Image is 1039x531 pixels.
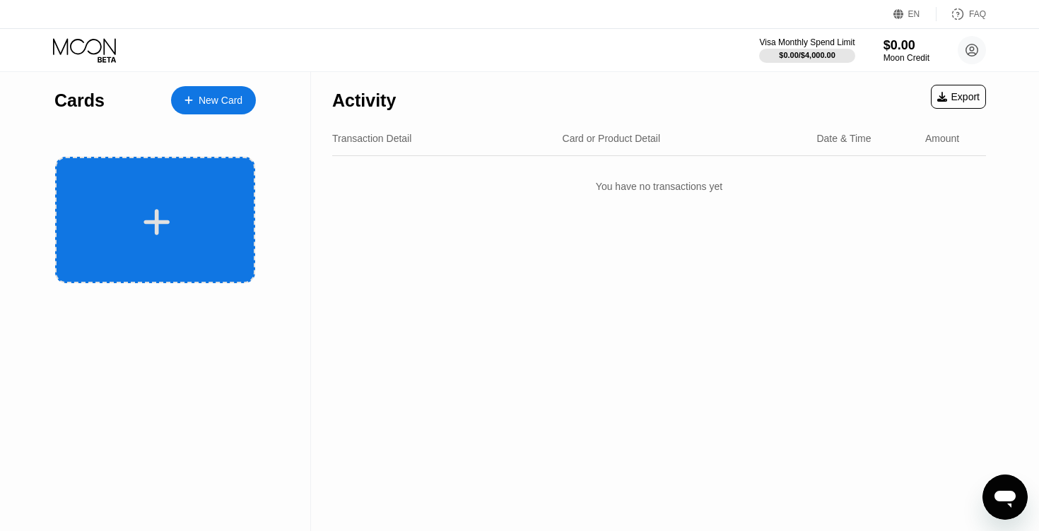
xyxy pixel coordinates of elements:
div: Export [931,85,986,109]
div: $0.00 / $4,000.00 [779,51,835,59]
div: $0.00Moon Credit [884,38,929,63]
div: FAQ [969,9,986,19]
div: Card or Product Detail [563,133,661,144]
div: FAQ [937,7,986,21]
div: Transaction Detail [332,133,411,144]
div: You have no transactions yet [332,167,986,206]
div: $0.00 [884,38,929,53]
div: EN [908,9,920,19]
div: EN [893,7,937,21]
div: New Card [171,86,256,114]
iframe: Button to launch messaging window [982,475,1028,520]
div: Visa Monthly Spend Limit [759,37,855,47]
div: Date & Time [816,133,871,144]
div: Amount [925,133,959,144]
div: Cards [54,90,105,111]
div: Moon Credit [884,53,929,63]
div: Activity [332,90,396,111]
div: Export [937,91,980,102]
div: Visa Monthly Spend Limit$0.00/$4,000.00 [759,37,855,63]
div: New Card [199,95,242,107]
